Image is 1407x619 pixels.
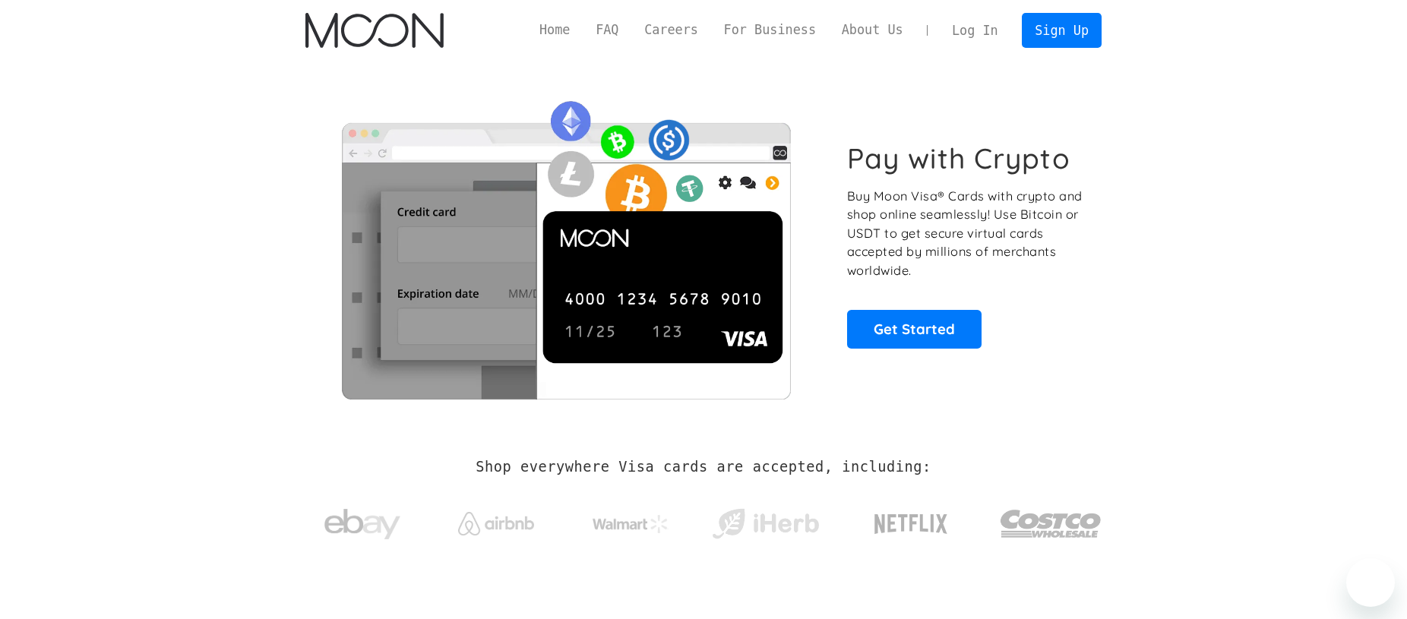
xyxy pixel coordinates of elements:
a: Airbnb [440,497,553,543]
p: Buy Moon Visa® Cards with crypto and shop online seamlessly! Use Bitcoin or USDT to get secure vi... [847,187,1085,280]
a: Careers [631,21,710,39]
a: Sign Up [1022,13,1101,47]
a: Netflix [843,490,979,551]
img: Walmart [593,515,669,533]
img: Costco [1000,495,1102,552]
h1: Pay with Crypto [847,141,1070,175]
img: ebay [324,501,400,548]
iframe: Schaltfläche zum Öffnen des Messaging-Fensters [1346,558,1395,607]
a: Home [526,21,583,39]
img: Airbnb [458,512,534,535]
img: Moon Cards let you spend your crypto anywhere Visa is accepted. [305,90,826,399]
img: Netflix [873,505,949,543]
img: Moon Logo [305,13,443,48]
a: FAQ [583,21,631,39]
a: Costco [1000,480,1102,560]
img: iHerb [709,504,822,544]
a: Walmart [574,500,688,541]
a: About Us [829,21,916,39]
a: home [305,13,443,48]
a: ebay [305,485,419,556]
a: iHerb [709,489,822,551]
a: Get Started [847,310,982,348]
h2: Shop everywhere Visa cards are accepted, including: [476,459,931,475]
a: For Business [711,21,829,39]
a: Log In [939,14,1010,47]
